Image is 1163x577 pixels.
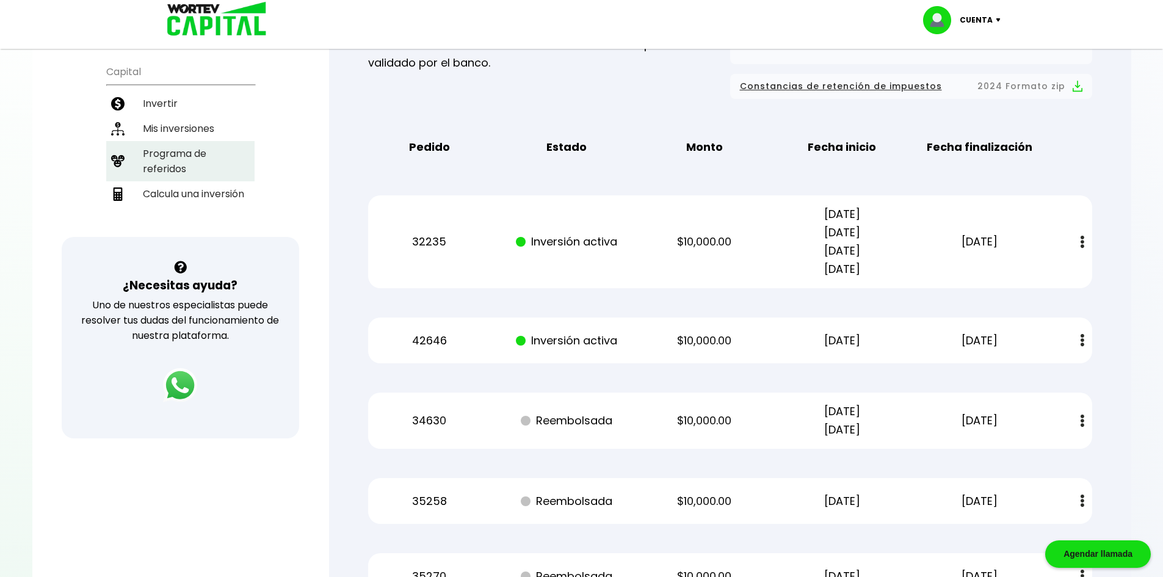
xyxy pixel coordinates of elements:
[78,297,283,343] p: Uno de nuestros especialistas puede resolver tus dudas del funcionamiento de nuestra plataforma.
[111,97,125,111] img: invertir-icon.b3b967d7.svg
[647,332,763,350] p: $10,000.00
[647,412,763,430] p: $10,000.00
[927,138,1032,156] b: Fecha finalización
[1045,540,1151,568] div: Agendar llamada
[993,18,1009,22] img: icon-down
[371,332,487,350] p: 42646
[409,138,450,156] b: Pedido
[922,233,1038,251] p: [DATE]
[740,79,942,94] span: Constancias de retención de impuestos
[647,233,763,251] p: $10,000.00
[960,11,993,29] p: Cuenta
[106,181,255,206] a: Calcula una inversión
[784,402,900,439] p: [DATE] [DATE]
[371,233,487,251] p: 32235
[647,492,763,510] p: $10,000.00
[922,412,1038,430] p: [DATE]
[111,122,125,136] img: inversiones-icon.6695dc30.svg
[686,138,723,156] b: Monto
[922,492,1038,510] p: [DATE]
[106,141,255,181] a: Programa de referidos
[371,412,487,430] p: 34630
[111,187,125,201] img: calculadora-icon.17d418c4.svg
[509,332,625,350] p: Inversión activa
[923,6,960,34] img: profile-image
[784,492,900,510] p: [DATE]
[784,332,900,350] p: [DATE]
[106,91,255,116] a: Invertir
[106,116,255,141] a: Mis inversiones
[123,277,237,294] h3: ¿Necesitas ayuda?
[509,233,625,251] p: Inversión activa
[111,154,125,168] img: recomiendanos-icon.9b8e9327.svg
[922,332,1038,350] p: [DATE]
[163,368,197,402] img: logos_whatsapp-icon.242b2217.svg
[808,138,876,156] b: Fecha inicio
[509,492,625,510] p: Reembolsada
[371,492,487,510] p: 35258
[106,58,255,237] ul: Capital
[740,79,1082,94] button: Constancias de retención de impuestos2024 Formato zip
[546,138,587,156] b: Estado
[509,412,625,430] p: Reembolsada
[784,205,900,278] p: [DATE] [DATE] [DATE] [DATE]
